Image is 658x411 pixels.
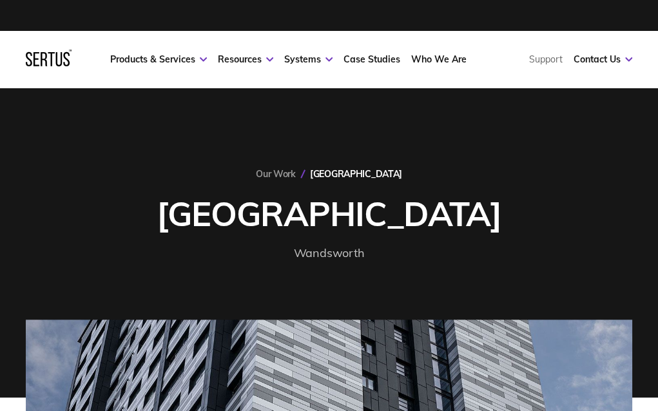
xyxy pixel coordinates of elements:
[344,53,400,65] a: Case Studies
[411,53,467,65] a: Who We Are
[256,168,296,180] a: Our Work
[284,53,333,65] a: Systems
[574,53,632,65] a: Contact Us
[293,244,364,263] div: Wandsworth
[218,53,273,65] a: Resources
[529,53,563,65] a: Support
[157,193,501,234] h1: [GEOGRAPHIC_DATA]
[426,262,658,411] iframe: Chat Widget
[110,53,207,65] a: Products & Services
